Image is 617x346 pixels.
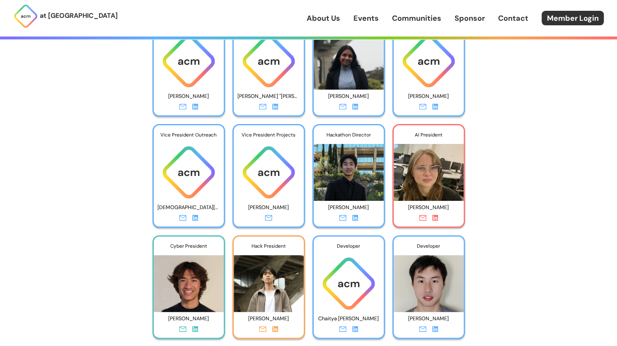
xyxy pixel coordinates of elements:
div: Developer [394,236,464,256]
a: Communities [392,13,441,24]
img: ACM logo [394,33,464,90]
p: [PERSON_NAME] [157,90,220,103]
img: ACM logo [234,33,304,90]
img: ACM logo [314,255,384,312]
img: Photo of Anya Chernova [394,137,464,201]
a: Sponsor [455,13,485,24]
p: [PERSON_NAME] [237,201,300,214]
div: Hackathon Director [314,125,384,144]
p: [PERSON_NAME] [317,90,380,103]
p: Chaitya [PERSON_NAME] [317,312,380,325]
a: About Us [307,13,340,24]
p: [PERSON_NAME] [397,90,460,103]
img: Photo of Andrew Zheng [314,137,384,201]
a: Member Login [542,11,604,25]
p: [PERSON_NAME] [317,201,380,214]
p: [PERSON_NAME] [397,312,460,325]
img: ACM logo [154,144,224,201]
p: [PERSON_NAME] [397,201,460,214]
img: ACM logo [234,144,304,201]
img: Photo of Rollan Nguyen [154,249,224,312]
a: Events [353,13,379,24]
a: Contact [498,13,528,24]
a: at [GEOGRAPHIC_DATA] [13,4,118,29]
img: Photo of Max Weng [394,249,464,312]
p: [PERSON_NAME] [157,312,220,325]
div: Vice President Outreach [154,125,224,144]
p: [DEMOGRAPHIC_DATA][PERSON_NAME] [157,201,220,214]
p: [PERSON_NAME] [237,312,300,325]
div: Cyber President [154,236,224,256]
img: Photo of Shreya Nagunuri [314,26,384,90]
div: Vice President Projects [234,125,304,144]
p: at [GEOGRAPHIC_DATA] [40,10,118,21]
div: Developer [314,236,384,256]
img: ACM Logo [13,4,38,29]
div: AI President [394,125,464,144]
img: Photo of Nathan Wang [234,249,304,312]
p: [PERSON_NAME] "[PERSON_NAME]" [PERSON_NAME] [237,90,300,103]
div: Hack President [234,236,304,256]
img: ACM logo [154,33,224,90]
